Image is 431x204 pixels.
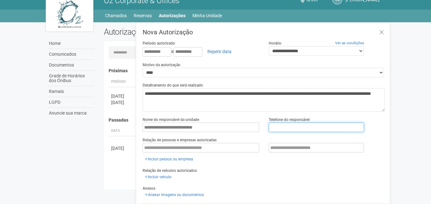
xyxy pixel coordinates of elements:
label: Telefone do responsável [269,117,310,123]
a: Grade de Horários dos Ônibus [47,71,94,86]
a: Ramais [47,86,94,97]
a: Documentos [47,60,94,71]
th: Data [109,126,137,136]
div: [DATE] [111,145,135,151]
label: Detalhamento do que será realizado [143,82,203,88]
h2: Autorizações [104,27,240,37]
a: Reservas [134,11,152,20]
a: Comunicados [47,49,94,60]
a: LGPD [47,97,94,108]
div: [DATE] [111,99,135,106]
label: Relação de pessoas e empresas autorizadas [143,137,217,143]
h4: Próximas [109,68,381,73]
h3: Nova Autorização [143,29,385,35]
th: Período [109,77,137,87]
label: Anexos [143,186,155,191]
a: Repetir data [203,46,236,57]
h4: Passadas [109,118,381,123]
label: Motivo da autorização [143,62,180,68]
a: Minha Unidade [192,11,222,20]
a: Ver as condições [335,41,364,45]
a: Incluir pessoa ou empresa [143,156,195,163]
a: Autorizações [159,11,185,20]
label: Período autorizado [143,40,175,46]
div: [DATE] [111,93,135,99]
a: Anexar imagens ou documentos [143,191,206,198]
a: Chamados [105,11,127,20]
a: Anuncie sua marca [47,108,94,118]
div: a [143,46,259,57]
label: Nome do responsável da unidade [143,117,199,123]
label: Horário [269,40,281,46]
label: Relação de veículos autorizados [143,168,197,173]
a: Home [47,38,94,49]
a: Incluir veículo [143,173,173,180]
